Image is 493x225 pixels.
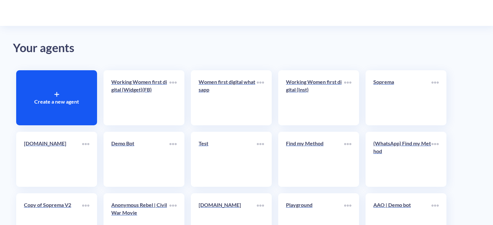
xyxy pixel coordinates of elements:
[373,78,432,86] p: Soprema
[286,140,344,147] p: Find my Method
[111,140,170,179] a: Demo Bot
[286,78,344,118] a: Working Women first digital (Inst)
[199,78,257,118] a: Women first digital whatsapp
[286,78,344,94] p: Working Women first digital (Inst)
[199,140,257,179] a: Test
[24,140,82,147] p: [DOMAIN_NAME]
[34,98,79,106] p: Create a new agent
[373,140,432,155] p: (WhatsApp) Find my Method
[286,140,344,179] a: Find my Method
[111,201,170,217] p: Anonymous Rebel | Civil War Movie
[111,78,170,118] a: Working Women first digital (Widget)(FB)
[286,201,344,209] p: Playground
[111,140,170,147] p: Demo Bot
[13,39,480,57] div: Your agents
[373,78,432,118] a: Soprema
[111,78,170,94] p: Working Women first digital (Widget)(FB)
[199,140,257,147] p: Test
[373,140,432,179] a: (WhatsApp) Find my Method
[199,201,257,209] p: [DOMAIN_NAME]
[24,201,82,209] p: Copy of Soprema V2
[199,78,257,94] p: Women first digital whatsapp
[373,201,432,209] p: AAO | Demo bot
[24,140,82,179] a: [DOMAIN_NAME]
